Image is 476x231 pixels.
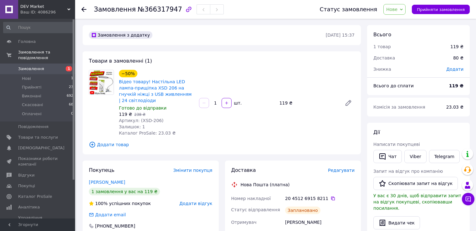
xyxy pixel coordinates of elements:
span: Каталог ProSale: 23.03 ₴ [119,131,176,136]
span: Повідомлення [18,124,49,130]
span: Готово до відправки [119,105,166,110]
div: 20 4512 6915 8211 [285,195,355,202]
span: 119 ₴ [119,112,132,117]
span: Головна [18,39,36,44]
div: Повернутися назад [81,6,86,13]
span: Отримувач [231,220,257,225]
span: Знижка [373,67,391,72]
span: 1 товар [373,44,391,49]
span: У вас є 30 днів, щоб відправити запит на відгук покупцеві, скопіювавши посилання. [373,193,461,211]
span: Товари та послуги [18,135,58,140]
span: Всього до сплати [373,83,414,88]
span: №366317947 [138,6,182,13]
span: Запит на відгук про компанію [373,169,443,174]
span: Управління сайтом [18,215,58,226]
div: 119 ₴ [450,44,463,50]
div: Ваш ID: 4086296 [20,9,75,15]
div: Додати email [88,212,126,218]
span: 238 ₴ [134,112,146,117]
span: Артикул: (XSD-206) [119,118,164,123]
div: Заплановано [285,207,320,214]
img: Відео товару! Настільна LED лампа-прищіпка XSD 206 на гнучкій ніжці з USB живленням | 24 світлодіоди [89,70,114,95]
div: [PHONE_NUMBER] [95,223,136,229]
div: Нова Пошта (платна) [239,182,291,188]
button: Чат [373,150,402,163]
span: 23.03 ₴ [446,105,463,110]
span: Дії [373,129,380,135]
span: Написати покупцеві [373,142,420,147]
a: Telegram [429,150,460,163]
span: DEV Market [20,4,67,9]
span: Товари в замовленні (1) [89,58,152,64]
span: Всього [373,32,391,38]
a: [PERSON_NAME] [89,180,125,185]
span: Замовлення [18,66,44,72]
span: Статус відправлення [231,207,280,212]
span: Прийняти замовлення [417,7,465,12]
div: 1 замовлення у вас на 119 ₴ [89,188,160,195]
span: Додати відгук [179,201,212,206]
span: Показники роботи компанії [18,156,58,167]
span: 23 [69,85,73,90]
b: 119 ₴ [449,83,463,88]
span: Додати товар [89,141,355,148]
div: 80 ₴ [449,51,467,65]
span: Каталог ProSale [18,194,52,199]
span: 692 [67,93,73,99]
button: Чат з покупцем [462,193,474,205]
span: 0 [71,111,73,117]
button: Видати чек [373,216,420,229]
span: [DEMOGRAPHIC_DATA] [18,145,64,151]
span: Замовлення [94,6,136,13]
span: Оплачені [22,111,42,117]
div: Статус замовлення [320,6,377,13]
span: Доставка [231,167,256,173]
span: Доставка [373,55,395,60]
input: Пошук [3,22,74,33]
a: Відео товару! Настільна LED лампа-прищіпка XSD 206 на гнучкій ніжці з USB живленням | 24 світлодіоди [119,79,192,103]
span: Нові [22,76,31,81]
span: Покупці [18,183,35,189]
span: Редагувати [328,168,355,173]
span: Комісія за замовлення [373,105,425,110]
div: Замовлення з додатку [89,31,152,39]
button: Прийняти замовлення [412,5,470,14]
div: Додати email [95,212,126,218]
span: 1 [71,76,73,81]
div: шт. [232,100,242,106]
span: Залишок: 1 [119,124,145,129]
time: [DATE] 15:37 [326,33,355,38]
span: Додати [446,67,463,72]
span: 1 [66,66,72,71]
div: [PERSON_NAME] [284,217,356,228]
span: 68 [69,102,73,108]
div: успішних покупок [89,200,151,207]
span: Покупець [89,167,115,173]
span: Виконані [22,93,41,99]
span: Відгуки [18,172,34,178]
div: 119 ₴ [277,99,340,107]
span: Номер накладної [231,196,271,201]
a: Редагувати [342,97,355,109]
span: Прийняті [22,85,41,90]
button: Скопіювати запит на відгук [373,177,458,190]
span: Замовлення та повідомлення [18,49,75,61]
span: 100% [95,201,108,206]
span: Змінити покупця [173,168,212,173]
span: Нове [386,7,397,12]
span: Аналітика [18,204,40,210]
span: Скасовані [22,102,43,108]
a: Viber [404,150,426,163]
div: −50% [119,70,137,77]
